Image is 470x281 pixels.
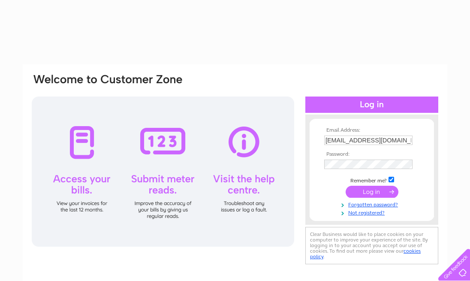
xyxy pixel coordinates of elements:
td: Remember me? [322,175,422,184]
a: Forgotten password? [324,200,422,208]
div: Clear Business would like to place cookies on your computer to improve your experience of the sit... [305,227,438,264]
a: cookies policy [310,248,421,260]
th: Email Address: [322,127,422,133]
a: Not registered? [324,208,422,216]
input: Submit [346,186,398,198]
th: Password: [322,151,422,157]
